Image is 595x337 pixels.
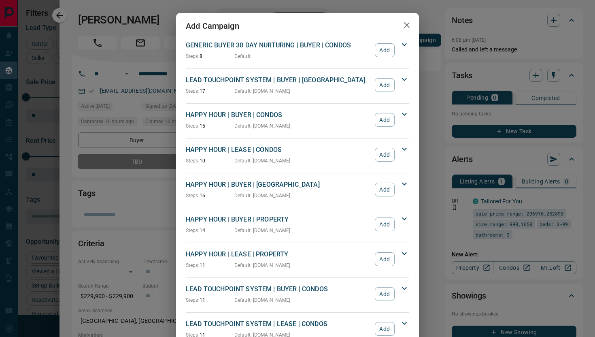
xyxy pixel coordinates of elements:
div: HAPPY HOUR | BUYER | CONDOSSteps:15Default: [DOMAIN_NAME]Add [186,109,409,131]
button: Add [375,183,395,196]
h2: Add Campaign [176,13,249,39]
p: HAPPY HOUR | LEASE | CONDOS [186,145,371,155]
p: Default : [DOMAIN_NAME] [234,296,291,304]
span: Steps: [186,158,200,164]
p: 8 [186,53,234,60]
p: LEAD TOUCHPOINT SYSTEM | LEASE | CONDOS [186,319,371,329]
p: GENERIC BUYER 30 DAY NURTURING | BUYER | CONDOS [186,41,371,50]
div: HAPPY HOUR | LEASE | CONDOSSteps:10Default: [DOMAIN_NAME]Add [186,143,409,166]
button: Add [375,252,395,266]
button: Add [375,287,395,301]
p: HAPPY HOUR | BUYER | CONDOS [186,110,371,120]
div: HAPPY HOUR | BUYER | PROPERTYSteps:14Default: [DOMAIN_NAME]Add [186,213,409,236]
button: Add [375,78,395,92]
span: Steps: [186,262,200,268]
span: Steps: [186,88,200,94]
button: Add [375,113,395,127]
span: Steps: [186,193,200,198]
p: Default : [DOMAIN_NAME] [234,192,291,199]
p: 14 [186,227,234,234]
button: Add [375,148,395,162]
div: LEAD TOUCHPOINT SYSTEM | BUYER | [GEOGRAPHIC_DATA]Steps:17Default: [DOMAIN_NAME]Add [186,74,409,96]
p: 11 [186,296,234,304]
div: GENERIC BUYER 30 DAY NURTURING | BUYER | CONDOSSteps:8DefaultAdd [186,39,409,62]
p: 15 [186,122,234,130]
p: Default : [DOMAIN_NAME] [234,87,291,95]
span: Steps: [186,228,200,233]
p: HAPPY HOUR | LEASE | PROPERTY [186,250,371,259]
p: LEAD TOUCHPOINT SYSTEM | BUYER | [GEOGRAPHIC_DATA] [186,75,371,85]
p: Default : [DOMAIN_NAME] [234,227,291,234]
p: Default [234,53,251,60]
span: Steps: [186,297,200,303]
p: 16 [186,192,234,199]
button: Add [375,43,395,57]
p: 17 [186,87,234,95]
p: HAPPY HOUR | BUYER | [GEOGRAPHIC_DATA] [186,180,371,190]
p: Default : [DOMAIN_NAME] [234,157,291,164]
span: Steps: [186,123,200,129]
p: 11 [186,262,234,269]
p: Default : [DOMAIN_NAME] [234,122,291,130]
div: LEAD TOUCHPOINT SYSTEM | BUYER | CONDOSSteps:11Default: [DOMAIN_NAME]Add [186,283,409,305]
p: 10 [186,157,234,164]
button: Add [375,218,395,231]
p: LEAD TOUCHPOINT SYSTEM | BUYER | CONDOS [186,284,371,294]
button: Add [375,322,395,336]
span: Steps: [186,53,200,59]
div: HAPPY HOUR | LEASE | PROPERTYSteps:11Default: [DOMAIN_NAME]Add [186,248,409,271]
div: HAPPY HOUR | BUYER | [GEOGRAPHIC_DATA]Steps:16Default: [DOMAIN_NAME]Add [186,178,409,201]
p: HAPPY HOUR | BUYER | PROPERTY [186,215,371,224]
p: Default : [DOMAIN_NAME] [234,262,291,269]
